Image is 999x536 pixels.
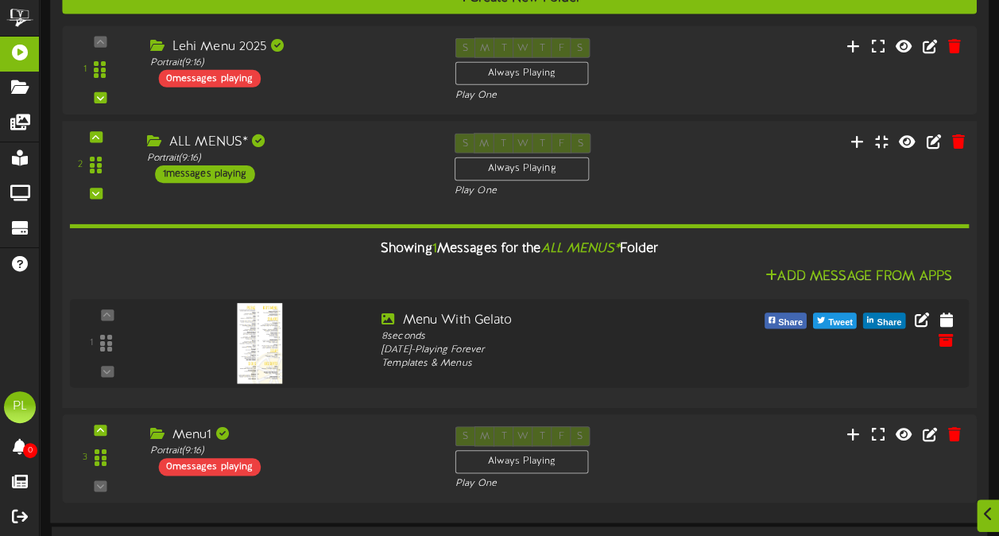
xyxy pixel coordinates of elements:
div: Play One [455,478,660,491]
span: Tweet [825,314,856,332]
div: Play One [455,185,661,199]
span: 1 [432,243,437,257]
div: Showing Messages for the Folder [58,233,982,267]
div: Lehi Menu 2025 [150,38,431,56]
div: Menu With Gelato [381,312,732,330]
div: Portrait ( 9:16 ) [150,56,431,70]
button: Add Message From Apps [761,267,957,287]
div: Portrait ( 9:16 ) [150,445,431,458]
div: Menu1 [150,426,431,445]
div: 1 messages playing [155,165,255,183]
div: Play One [455,89,660,103]
div: 0 messages playing [158,70,260,87]
button: Share [863,313,905,329]
div: Always Playing [455,451,589,474]
div: Portrait ( 9:16 ) [147,152,431,165]
span: Share [775,314,806,332]
span: Share [873,314,904,332]
button: Share [765,313,807,329]
i: ALL MENUS* [540,243,619,257]
button: Tweet [813,313,857,329]
div: Templates & Menus [381,357,732,371]
div: Always Playing [455,157,589,181]
div: ALL MENUS* [147,134,431,152]
div: PL [4,391,36,423]
div: 0 messages playing [158,459,260,476]
span: 0 [23,443,37,458]
img: 41a5ec49-fbc7-4220-a23d-cce9b7346979.png [237,303,282,383]
div: 8 seconds [381,330,732,344]
div: Always Playing [455,62,589,85]
div: [DATE] - Playing Forever [381,344,732,357]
